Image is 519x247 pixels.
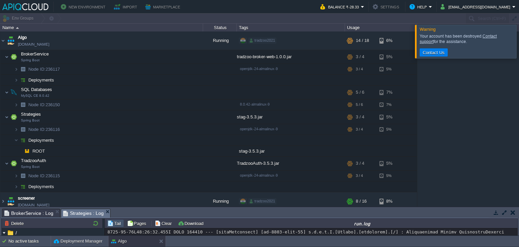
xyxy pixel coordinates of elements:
button: Delete [4,220,26,226]
div: tradzoo2021 [248,198,276,204]
button: Contact Us [421,49,447,55]
div: 5% [379,110,401,124]
div: 3 / 4 [356,50,364,64]
a: Node ID:236115 [28,173,61,179]
span: openjdk-24-almalinux-9 [240,173,278,177]
div: 5% [379,124,401,135]
button: Marketplace [145,3,182,11]
button: Balance ₹-28.33 [320,3,361,11]
img: AMDAwAAAACH5BAEAAAAALAAAAAABAAEAAAICRAEAOw== [0,31,6,50]
img: AMDAwAAAACH5BAEAAAAALAAAAAABAAEAAAICRAEAOw== [6,192,16,210]
a: Deployments [28,77,55,83]
span: Strategies [20,111,42,117]
img: AMDAwAAAACH5BAEAAAAALAAAAAABAAEAAAICRAEAOw== [18,99,28,110]
img: AMDAwAAAACH5BAEAAAAALAAAAAABAAEAAAICRAEAOw== [9,157,19,170]
button: New Environment [61,3,107,11]
div: 7% [379,86,401,99]
span: 236150 [28,102,61,108]
span: TradzooAuth [20,158,47,163]
a: Algo [18,34,27,41]
div: 5% [379,64,401,74]
div: 3 / 4 [356,110,364,124]
span: MySQL CE 8.0.42 [21,94,49,98]
span: Node ID: [28,102,46,107]
img: AMDAwAAAACH5BAEAAAAALAAAAAABAAEAAAICRAEAOw== [18,181,28,192]
a: TradzooAuthSpring Boot [20,158,47,163]
a: BrokerServiceSpring Boot [20,51,50,57]
span: 236117 [28,66,61,72]
img: AMDAwAAAACH5BAEAAAAALAAAAAABAAEAAAICRAEAOw== [5,50,9,64]
button: Settings [373,3,401,11]
a: SQL DatabasesMySQL CE 8.0.42 [20,87,53,92]
button: Pages [127,220,148,226]
button: Deployment Manager [54,238,102,245]
img: AMDAwAAAACH5BAEAAAAALAAAAAABAAEAAAICRAEAOw== [5,110,9,124]
img: AMDAwAAAACH5BAEAAAAALAAAAAABAAEAAAICRAEAOw== [14,124,18,135]
img: AMDAwAAAACH5BAEAAAAALAAAAAABAAEAAAICRAEAOw== [18,135,28,145]
img: AMDAwAAAACH5BAEAAAAALAAAAAABAAEAAAICRAEAOw== [9,86,19,99]
img: AMDAwAAAACH5BAEAAAAALAAAAAABAAEAAAICRAEAOw== [18,171,28,181]
img: AMDAwAAAACH5BAEAAAAALAAAAAABAAEAAAICRAEAOw== [6,31,16,50]
span: Node ID: [28,127,46,132]
div: stag-3.5.3.jar [237,146,345,156]
div: 3 / 4 [356,124,363,135]
img: AMDAwAAAACH5BAEAAAAALAAAAAABAAEAAAICRAEAOw== [14,99,18,110]
button: Algo [111,238,127,245]
span: 8.0.42-almalinux-9 [240,102,270,106]
a: Deployments [28,184,55,189]
a: Deployments [28,137,55,143]
span: BrokerService : Log [4,209,53,217]
img: AMDAwAAAACH5BAEAAAAALAAAAAABAAEAAAICRAEAOw== [5,157,9,170]
div: 5% [379,171,401,181]
span: 236115 [28,173,61,179]
div: tradzoo2021 [248,38,276,44]
div: 8 / 16 [356,192,367,210]
img: AMDAwAAAACH5BAEAAAAALAAAAAABAAEAAAICRAEAOw== [14,171,18,181]
span: ROOT [32,148,46,154]
img: AMDAwAAAACH5BAEAAAAALAAAAAABAAEAAAICRAEAOw== [14,181,18,192]
span: SQL Databases [20,87,53,92]
div: Usage [345,24,417,31]
span: Spring Boot [21,165,40,169]
img: AMDAwAAAACH5BAEAAAAALAAAAAABAAEAAAICRAEAOw== [16,27,19,29]
a: Node ID:236116 [28,127,61,132]
div: 5 / 6 [356,99,363,110]
span: 236116 [28,127,61,132]
img: AMDAwAAAACH5BAEAAAAALAAAAAABAAEAAAICRAEAOw== [22,146,32,156]
div: 3 / 4 [356,157,364,170]
div: 7% [379,99,401,110]
img: AMDAwAAAACH5BAEAAAAALAAAAAABAAEAAAICRAEAOw== [18,64,28,74]
img: AMDAwAAAACH5BAEAAAAALAAAAAABAAEAAAICRAEAOw== [18,146,22,156]
div: Name [1,24,203,31]
div: Running [203,31,237,50]
button: Help [410,3,429,11]
button: Tail [107,220,123,226]
img: AMDAwAAAACH5BAEAAAAALAAAAAABAAEAAAICRAEAOw== [14,64,18,74]
div: 8% [379,192,401,210]
img: AMDAwAAAACH5BAEAAAAALAAAAAABAAEAAAICRAEAOw== [18,124,28,135]
span: Spring Boot [21,118,40,122]
img: AMDAwAAAACH5BAEAAAAALAAAAAABAAEAAAICRAEAOw== [9,50,19,64]
div: Your account has been destroyed. for the assistance. [420,33,515,44]
div: tradzoo-broker-web-1.0.0.jar [237,50,345,64]
a: screener [18,195,35,202]
div: 5% [379,157,401,170]
img: AMDAwAAAACH5BAEAAAAALAAAAAABAAEAAAICRAEAOw== [9,110,19,124]
span: openjdk-24-almalinux-9 [240,67,278,71]
a: / [14,230,18,236]
img: AMDAwAAAACH5BAEAAAAALAAAAAABAAEAAAICRAEAOw== [14,75,18,85]
div: Status [203,24,237,31]
img: AMDAwAAAACH5BAEAAAAALAAAAAABAAEAAAICRAEAOw== [14,135,18,145]
span: openjdk-24-almalinux-9 [240,127,278,131]
div: TradzooAuth-3.5.3.jar [237,157,345,170]
button: Clear [155,220,174,226]
div: 6% [379,31,401,50]
span: Strategies : Log [63,209,104,218]
div: 3 / 4 [356,64,363,74]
